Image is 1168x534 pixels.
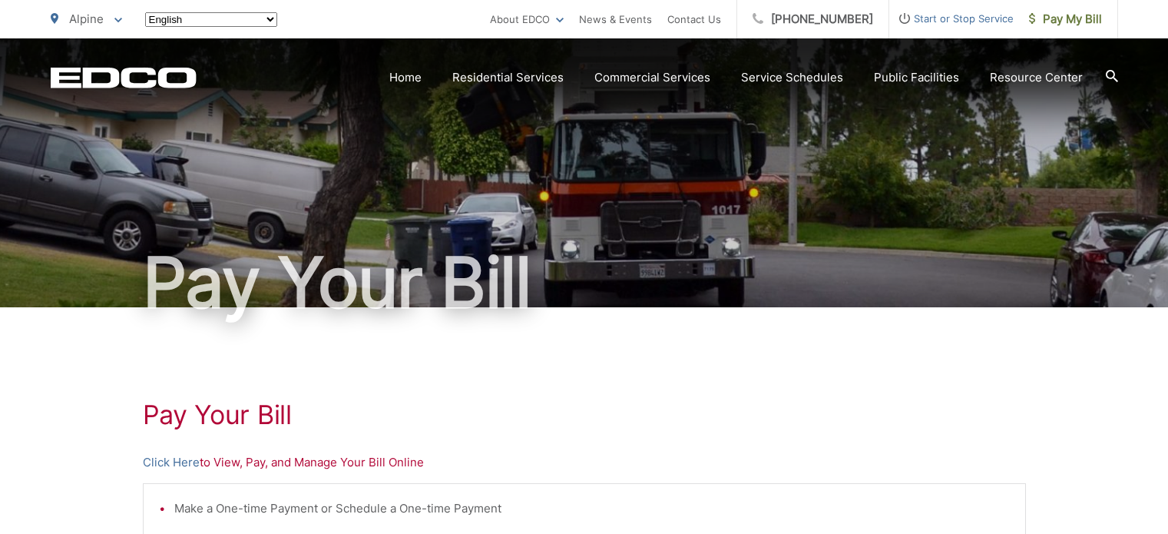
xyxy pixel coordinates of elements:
[667,10,721,28] a: Contact Us
[145,12,277,27] select: Select a language
[143,453,1026,472] p: to View, Pay, and Manage Your Bill Online
[51,67,197,88] a: EDCD logo. Return to the homepage.
[741,68,843,87] a: Service Schedules
[174,499,1010,518] li: Make a One-time Payment or Schedule a One-time Payment
[594,68,710,87] a: Commercial Services
[389,68,422,87] a: Home
[579,10,652,28] a: News & Events
[1029,10,1102,28] span: Pay My Bill
[990,68,1083,87] a: Resource Center
[490,10,564,28] a: About EDCO
[452,68,564,87] a: Residential Services
[143,453,200,472] a: Click Here
[51,244,1118,321] h1: Pay Your Bill
[69,12,104,26] span: Alpine
[143,400,1026,430] h1: Pay Your Bill
[874,68,959,87] a: Public Facilities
